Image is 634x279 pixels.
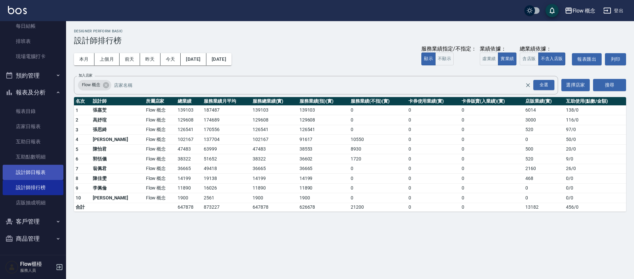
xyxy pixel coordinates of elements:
td: 0 [407,115,460,125]
td: 38322 [251,154,298,164]
td: 456 / 0 [564,203,626,211]
span: 5 [76,147,78,152]
div: 服務業績指定/不指定： [421,46,476,52]
th: 服務總業績(實) [251,97,298,106]
button: 不顯示 [435,52,454,65]
td: 139103 [251,105,298,115]
span: 9 [76,186,78,191]
td: 翁佩君 [91,164,144,174]
td: 1900 [176,193,202,203]
td: 139103 [298,105,349,115]
a: 互助點數明細 [3,149,63,164]
td: 50 / 0 [564,135,626,145]
th: 總業績 [176,97,202,106]
td: 51652 [202,154,251,164]
label: 加入店家 [79,73,92,78]
td: 0 [460,125,524,135]
img: Logo [8,6,27,14]
a: 設計師排行榜 [3,180,63,195]
h2: Designer Perform Basic [74,29,626,33]
td: 36665 [298,164,349,174]
a: 店販抽成明細 [3,195,63,210]
button: 商品管理 [3,230,63,247]
div: Flow 概念 [78,80,111,90]
td: 0 [524,183,564,193]
td: 49418 [202,164,251,174]
td: 14199 [251,174,298,184]
button: [DATE] [206,53,231,65]
button: 登出 [601,5,626,17]
td: 0 [460,174,524,184]
td: 0 [407,125,460,135]
td: 63999 [202,144,251,154]
button: 昨天 [140,53,160,65]
button: Clear [523,81,533,90]
td: 10550 [349,135,407,145]
td: 38322 [176,154,202,164]
td: 468 [524,174,564,184]
div: Flow 概念 [573,7,596,15]
span: 2 [76,117,78,122]
td: 2561 [202,193,251,203]
td: 116 / 0 [564,115,626,125]
th: 卡券販賣(入業績)(實) [460,97,524,106]
td: Flow 概念 [144,105,176,115]
a: 互助日報表 [3,134,63,149]
td: 126541 [298,125,349,135]
p: 服務人員 [20,267,54,273]
td: 102167 [251,135,298,145]
h3: 設計師排行榜 [74,36,626,45]
td: 6014 [524,105,564,115]
td: 16026 [202,183,251,193]
h5: Flow櫃檯 [20,261,54,267]
button: 實業績 [498,52,516,65]
td: 138 / 0 [564,105,626,115]
td: 47483 [176,144,202,154]
td: 0 [407,174,460,184]
span: 6 [76,156,78,161]
td: 高妤瑄 [91,115,144,125]
img: Person [5,261,18,274]
td: 126541 [176,125,202,135]
td: 47483 [251,144,298,154]
td: 129608 [176,115,202,125]
td: 36665 [176,164,202,174]
td: 0 [460,203,524,211]
th: 店販業績(實) [524,97,564,106]
input: 店家名稱 [112,79,537,91]
th: 互助使用(點數/金額) [564,97,626,106]
th: 服務業績(不指)(實) [349,97,407,106]
td: 0 [407,164,460,174]
td: 0 [407,203,460,211]
td: 0 [349,193,407,203]
td: 26 / 0 [564,164,626,174]
th: 卡券使用業績(實) [407,97,460,106]
span: 10 [76,195,81,200]
button: save [546,4,559,17]
span: 7 [76,166,78,171]
td: 170556 [202,125,251,135]
td: 陳怡君 [91,144,144,154]
td: 13182 [524,203,564,211]
td: 0 [349,164,407,174]
th: 所屬店家 [144,97,176,106]
div: 總業績依據： [520,46,569,52]
td: 0 [407,135,460,145]
td: 520 [524,125,564,135]
td: 0 [460,105,524,115]
td: 520 [524,154,564,164]
button: 顯示 [421,52,436,65]
td: 20 / 0 [564,144,626,154]
button: 搜尋 [593,79,626,91]
td: 102167 [176,135,202,145]
td: 張嘉芠 [91,105,144,115]
th: 服務業績(指)(實) [298,97,349,106]
td: [PERSON_NAME] [91,135,144,145]
td: 14199 [176,174,202,184]
a: 店家日報表 [3,119,63,134]
div: 全選 [533,80,554,90]
th: 設計師 [91,97,144,106]
td: 0 [349,183,407,193]
td: 郭恬儀 [91,154,144,164]
td: 0 [407,193,460,203]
